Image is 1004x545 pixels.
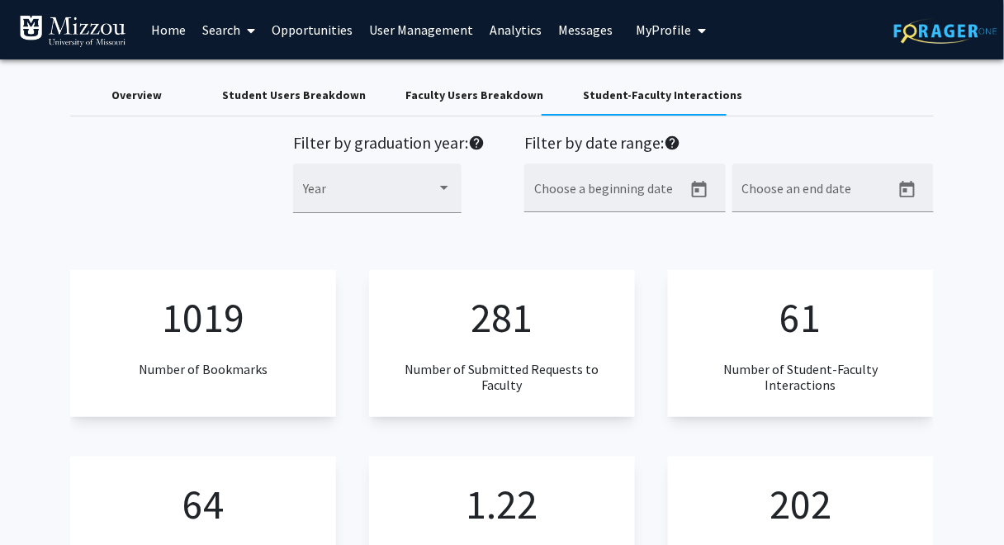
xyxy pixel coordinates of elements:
[182,473,224,535] p: 64
[891,173,924,206] button: Open calendar
[894,18,997,44] img: ForagerOne Logo
[361,1,481,59] a: User Management
[395,362,609,393] h3: Number of Submitted Requests to Faculty
[70,270,336,416] app-numeric-analytics: Number of Bookmarks
[369,270,635,416] app-numeric-analytics: Number of Submitted Requests to Faculty
[481,1,550,59] a: Analytics
[583,87,742,104] div: Student-Faculty Interactions
[550,1,621,59] a: Messages
[770,473,831,535] p: 202
[466,473,538,535] p: 1.22
[19,15,126,48] img: University of Missouri Logo
[222,87,366,104] div: Student Users Breakdown
[12,471,70,533] iframe: Chat
[263,1,361,59] a: Opportunities
[468,133,485,153] mat-icon: help
[471,287,533,348] p: 281
[405,87,543,104] div: Faculty Users Breakdown
[139,362,268,377] h3: Number of Bookmarks
[524,133,934,157] h2: Filter by date range:
[694,362,907,393] h3: Number of Student-Faculty Interactions
[111,87,162,104] div: Overview
[665,133,681,153] mat-icon: help
[194,1,263,59] a: Search
[143,1,194,59] a: Home
[636,21,691,38] span: My Profile
[668,270,934,416] app-numeric-analytics: Number of Student-Faculty Interactions
[683,173,716,206] button: Open calendar
[293,133,485,157] h2: Filter by graduation year:
[780,287,822,348] p: 61
[162,287,244,348] p: 1019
